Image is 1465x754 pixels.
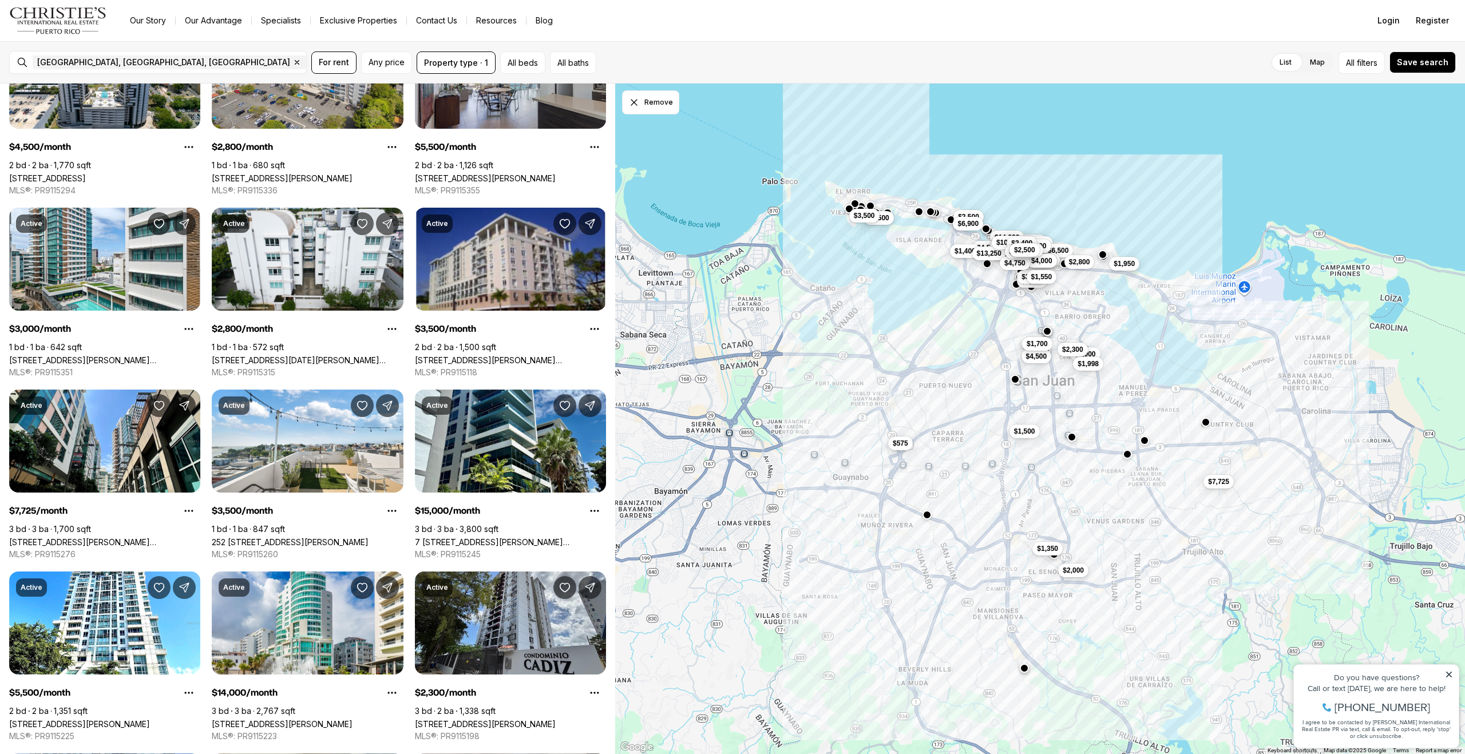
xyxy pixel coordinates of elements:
button: Save Property: 1052 ASHFORD AVE #1052 #3B [351,576,374,599]
button: Save Property: 1511 PONCE DE LEON #872 [148,212,171,235]
button: $10,000 [992,235,1025,249]
button: Save Property: 252 CALLE DEL CRISTO #1C [351,394,374,417]
button: $3,000 [1017,274,1047,288]
p: Active [21,401,42,410]
a: 253 253 CALLE CHILE CONDO CADIZ #9, SAN JUAN PR, 00917 [415,719,556,729]
button: $1,500 [1009,424,1039,438]
button: $2,300 [1058,342,1088,356]
a: 252 CALLE DEL CRISTO #1C, SAN JUAN PR, 00901 [212,537,369,547]
button: Any price [361,51,412,74]
a: Specialists [252,13,310,29]
label: List [1270,52,1301,73]
button: Share Property [173,576,196,599]
span: $10,000 [996,237,1021,247]
button: Property options [583,136,606,158]
button: $2,500 [1009,243,1039,257]
a: 120 CHARDON AVE #801N, HATO REY PR, 00919 [9,173,86,183]
button: Save Property: 404 CONSTITUTION #07 [148,576,171,599]
button: $3,100 [1017,270,1047,284]
span: $2,500 [1013,245,1035,255]
button: Share Property [173,394,196,417]
span: $6,900 [957,219,979,228]
button: Share Property [376,394,399,417]
span: $4,000 [1031,256,1052,265]
a: 7 C. MANUEL RODRIGUEZ SERRA #9, SAN JUAN PR, 00907 [415,537,606,547]
button: $4,500 [972,241,1003,255]
label: Map [1301,52,1334,73]
button: $2,400 [1007,236,1037,250]
span: $3,100 [1021,272,1043,281]
p: Active [21,583,42,592]
button: $5,000 [1030,252,1060,266]
button: $2,000 [1070,347,1100,360]
span: [PHONE_NUMBER] [47,54,142,65]
button: $6,500 [1043,244,1073,257]
button: $1,700 [1022,336,1052,350]
button: Property options [381,136,403,158]
span: Save search [1397,58,1448,67]
span: $6,500 [1047,246,1068,255]
button: Property options [177,318,200,340]
button: $4,000 [1027,253,1057,267]
button: Property type · 1 [417,51,496,74]
button: Save search [1389,51,1456,73]
button: $1,998 [1073,356,1103,370]
span: $1,500 [1013,426,1035,435]
button: Share Property [173,212,196,235]
button: For rent [311,51,357,74]
button: Save Property: 100 GILBERTO CONCEPCIÓN DE GRACIA #404 [553,212,576,235]
p: Active [223,583,245,592]
button: $1,350 [1032,541,1063,555]
a: 100 GILBERTO CONCEPCIÓN DE GRACIA #404, SAN JUAN PR, 00923 [415,355,606,365]
button: $11,000 [1009,243,1043,257]
span: Login [1377,16,1400,25]
button: $6,900 [953,217,983,231]
a: 1052 ASHFORD AVE #1052 #3B, SAN JUAN PR, 00907 [212,719,353,729]
span: Register [1416,16,1449,25]
button: Property options [381,681,403,704]
button: $2,000 [1058,563,1088,577]
span: $4,500 [1025,351,1047,360]
button: $2,500 [953,210,984,224]
button: Share Property [376,576,399,599]
span: $1,700 [1027,339,1048,348]
span: $3,000 [1021,276,1043,285]
button: $1,800 [1020,239,1051,252]
button: Property options [583,499,606,522]
span: $1,350 [1037,543,1058,553]
span: $2,000 [1074,349,1095,358]
button: Save Property: 253 253 CALLE CHILE CONDO CADIZ #9 [553,576,576,599]
span: $11,000 [1013,245,1038,255]
button: Share Property [579,394,601,417]
a: Blog [526,13,562,29]
a: 59 CALLE SAN MIGUEL #307, SAN JUAN PR, 00911 [212,355,403,365]
a: 404 AVENIDA DE LA CONSTITUCION #1608, SAN JUAN PR, 00901 [415,173,556,183]
span: $3,500 [853,211,874,220]
span: $3,500 [868,213,889,222]
button: Property options [177,136,200,158]
p: Active [21,219,42,228]
a: 2305 LAUREL #5, SAN JUAN PR, 00913 [212,173,353,183]
span: $14,000 [995,233,1019,242]
button: Share Property [579,576,601,599]
span: $15,000 [1024,238,1048,247]
button: $575 [888,436,913,450]
span: $4,500 [977,243,998,252]
span: $2,500 [958,212,979,221]
button: $6,200 [990,238,1020,252]
button: Property options [177,681,200,704]
button: Share Property [579,212,601,235]
button: Property options [381,318,403,340]
a: Exclusive Properties [311,13,406,29]
button: $15,000 [1019,236,1053,249]
span: $1,400 [955,246,976,255]
button: Save Property: 7 C. MANUEL RODRIGUEZ SERRA #9 [553,394,576,417]
span: All [1346,57,1355,69]
button: All baths [550,51,596,74]
button: $20,000 [1012,235,1046,248]
div: Do you have questions? [12,26,165,34]
span: I agree to be contacted by [PERSON_NAME] International Real Estate PR via text, call & email. To ... [14,70,163,92]
span: $2,000 [1063,566,1084,575]
span: $7,725 [1208,477,1229,486]
button: Save Property: 59 CALLE SAN MIGUEL #307 [351,212,374,235]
